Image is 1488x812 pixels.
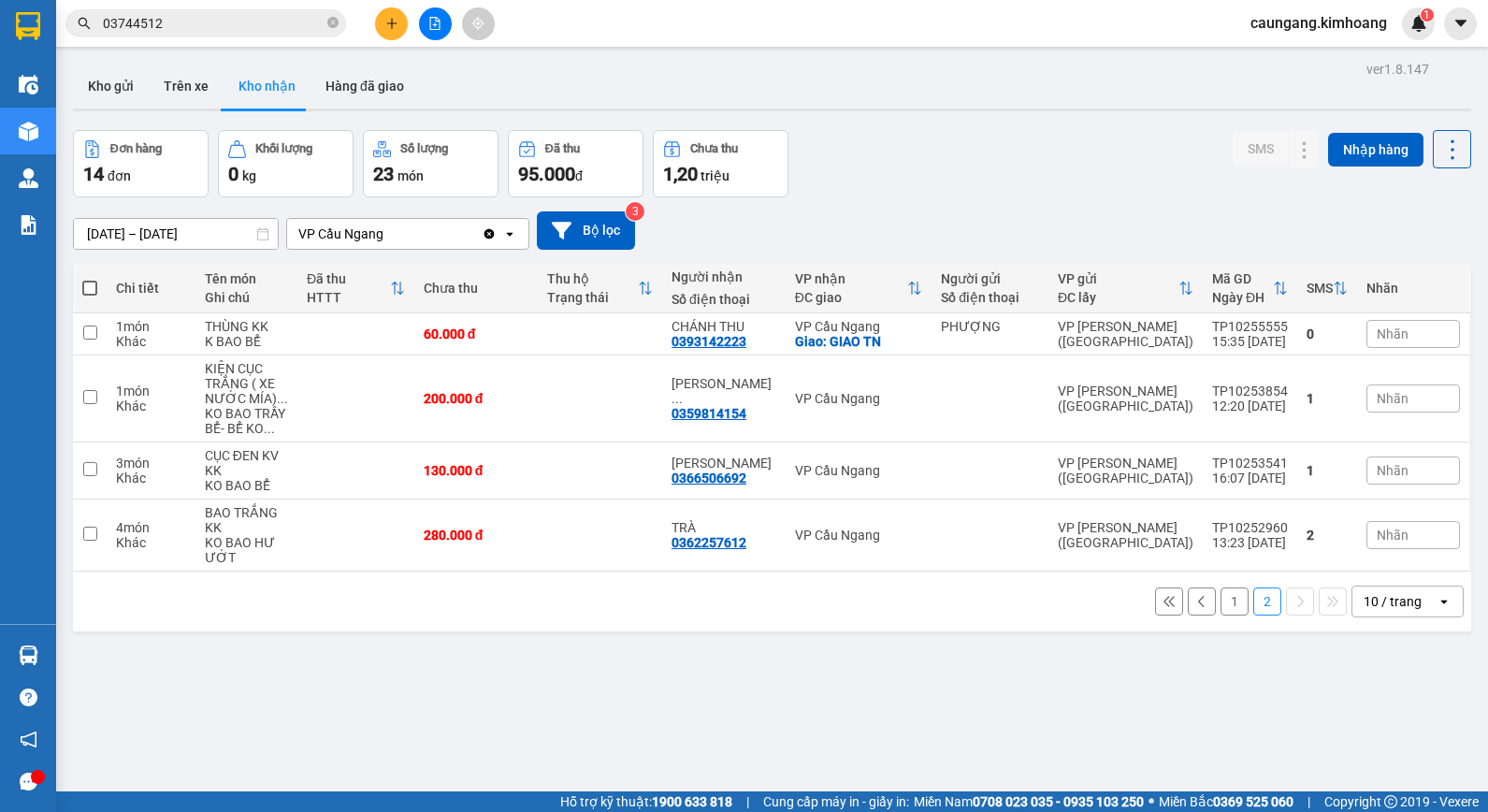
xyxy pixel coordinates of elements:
[1149,798,1154,805] span: ⚪️
[914,791,1144,812] span: Miền Nam
[672,319,776,334] div: CHÁNH THU
[385,225,387,243] input: Selected VP Cầu Ngang.
[16,12,40,40] img: logo-vxr
[1452,15,1469,32] span: caret-down
[116,520,186,535] div: 4 món
[482,226,497,241] svg: Clear value
[400,142,448,155] div: Số lượng
[652,794,732,809] strong: 1900 633 818
[116,456,186,471] div: 3 món
[941,319,1039,334] div: PHƯỢNG
[1377,326,1409,341] span: Nhãn
[19,215,38,235] img: solution-icon
[205,406,288,436] div: KO BAO TRẦY BỂ- BỂ KO ĐỀN
[1444,7,1477,40] button: caret-down
[1421,8,1434,22] sup: 1
[1058,290,1178,305] div: ĐC lấy
[1159,791,1293,812] span: Miền Bắc
[502,226,517,241] svg: open
[672,520,776,535] div: TRÀ
[73,64,149,109] button: Kho gửi
[424,326,529,341] div: 60.000 đ
[277,391,288,406] span: ...
[1377,463,1409,478] span: Nhãn
[1423,8,1430,22] span: 1
[307,290,390,305] div: HTTT
[1377,528,1409,543] span: Nhãn
[941,290,1039,305] div: Số điện thoại
[795,528,922,543] div: VP Cầu Ngang
[428,17,441,30] span: file-add
[116,384,186,399] div: 1 món
[1058,384,1193,413] div: VP [PERSON_NAME] ([GEOGRAPHIC_DATA])
[575,168,583,183] span: đ
[327,15,339,33] span: close-circle
[690,142,738,155] div: Chưa thu
[205,535,288,565] div: KO BAO HƯ ƯỚT
[672,292,776,307] div: Số điện thoại
[103,13,324,34] input: Tìm tên, số ĐT hoặc mã đơn
[19,75,38,94] img: warehouse-icon
[205,361,288,406] div: KIỆN CỤC TRẮNG ( XE NƯỚC MÍA) KK
[538,264,662,313] th: Toggle SortBy
[116,399,186,413] div: Khác
[74,219,278,249] input: Select a date range.
[297,264,414,313] th: Toggle SortBy
[375,7,408,40] button: plus
[116,281,186,296] div: Chi tiết
[746,791,749,812] span: |
[471,17,484,30] span: aim
[672,406,746,421] div: 0359814154
[786,264,932,313] th: Toggle SortBy
[518,163,575,185] span: 95.000
[547,290,638,305] div: Trạng thái
[363,130,498,197] button: Số lượng23món
[1058,271,1178,286] div: VP gửi
[20,689,37,706] span: question-circle
[1307,391,1348,406] div: 1
[701,168,730,183] span: triệu
[1213,794,1293,809] strong: 0369 525 060
[108,168,131,183] span: đơn
[795,391,922,406] div: VP Cầu Ngang
[1366,59,1429,80] div: ver 1.8.147
[1384,795,1397,808] span: copyright
[672,456,776,471] div: THÙY TRANG
[1307,326,1348,341] div: 0
[626,202,644,221] sup: 3
[1212,319,1288,334] div: TP10255555
[547,271,638,286] div: Thu hộ
[508,130,643,197] button: Đã thu95.000đ
[973,794,1144,809] strong: 0708 023 035 - 0935 103 250
[242,168,256,183] span: kg
[419,7,452,40] button: file-add
[149,64,224,109] button: Trên xe
[205,290,288,305] div: Ghi chú
[83,163,104,185] span: 14
[397,168,424,183] span: món
[78,17,91,30] span: search
[1377,391,1409,406] span: Nhãn
[1212,456,1288,471] div: TP10253541
[110,142,162,155] div: Đơn hàng
[560,791,732,812] span: Hỗ trợ kỹ thuật:
[1437,594,1452,609] svg: open
[672,391,683,406] span: ...
[1221,587,1249,616] button: 1
[1058,520,1193,550] div: VP [PERSON_NAME] ([GEOGRAPHIC_DATA])
[1212,399,1288,413] div: 12:20 [DATE]
[255,142,312,155] div: Khối lượng
[116,471,186,486] div: Khác
[1212,290,1273,305] div: Ngày ĐH
[1307,791,1310,812] span: |
[537,211,635,250] button: Bộ lọc
[672,535,746,550] div: 0362257612
[218,130,354,197] button: Khối lượng0kg
[1297,264,1357,313] th: Toggle SortBy
[20,773,37,790] span: message
[424,528,529,543] div: 280.000 đ
[1058,456,1193,486] div: VP [PERSON_NAME] ([GEOGRAPHIC_DATA])
[385,17,398,30] span: plus
[228,163,238,185] span: 0
[205,505,288,535] div: BAO TRẮNG KK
